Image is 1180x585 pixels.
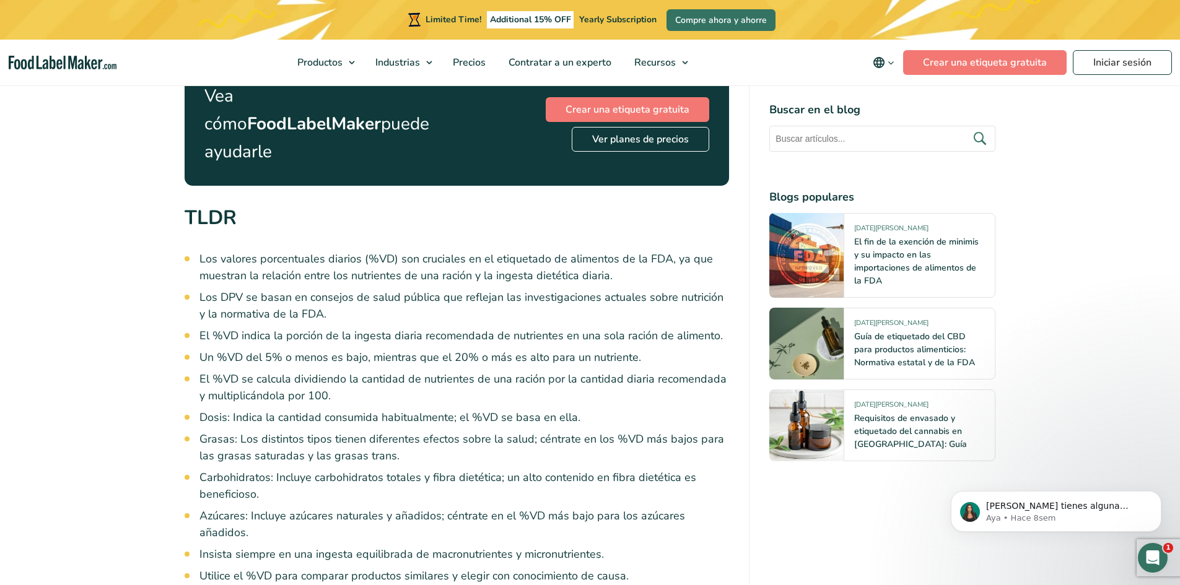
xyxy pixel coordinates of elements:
[854,318,929,332] span: [DATE][PERSON_NAME]
[769,189,995,206] h4: Blogs populares
[199,327,730,344] li: El %VD indica la porción de la ingesta diaria recomendada de nutrientes en una sola ración de ali...
[631,56,677,69] span: Recursos
[854,400,929,414] span: [DATE][PERSON_NAME]
[769,102,995,118] h4: Buscar en el blog
[497,40,620,85] a: Contratar a un experto
[199,431,730,464] li: Grasas: Los distintos tipos tienen diferentes efectos sobre la salud; céntrate en los %VD más baj...
[932,465,1180,552] iframe: Intercom notifications mensaje
[247,112,381,136] strong: FoodLabelMaker
[854,331,975,368] a: Guía de etiquetado del CBD para productos alimenticios: Normativa estatal y de la FDA
[546,97,709,122] a: Crear una etiqueta gratuita
[854,412,967,450] a: Requisitos de envasado y etiquetado del cannabis en [GEOGRAPHIC_DATA]: Guía
[294,56,344,69] span: Productos
[199,251,730,284] li: Los valores porcentuales diarios (%VD) son cruciales en el etiquetado de alimentos de la FDA, ya ...
[426,14,481,25] span: Limited Time!
[769,126,995,152] input: Buscar artículos...
[1163,543,1173,553] span: 1
[579,14,657,25] span: Yearly Subscription
[1073,50,1172,75] a: Iniciar sesión
[199,409,730,426] li: Dosis: Indica la cantidad consumida habitualmente; el %VD se basa en ella.
[623,40,694,85] a: Recursos
[199,349,730,366] li: Un %VD del 5% o menos es bajo, mientras que el 20% o más es alto para un nutriente.
[199,289,730,323] li: Los DPV se basan en consejos de salud pública que reflejan las investigaciones actuales sobre nut...
[505,56,613,69] span: Contratar a un experto
[185,204,237,231] strong: TLDR
[199,546,730,563] li: Insista siempre en una ingesta equilibrada de macronutrientes y micronutrientes.
[286,40,361,85] a: Productos
[449,56,487,69] span: Precios
[199,469,730,503] li: Carbohidratos: Incluye carbohidratos totales y fibra dietética; un alto contenido en fibra dietét...
[204,82,429,165] p: Vea cómo puede ayudarle
[854,236,979,287] a: El fin de la exención de minimis y su impacto en las importaciones de alimentos de la FDA
[1138,543,1168,573] iframe: Intercom live chat
[854,223,929,238] span: [DATE][PERSON_NAME]
[903,50,1067,75] a: Crear una etiqueta gratuita
[666,9,776,31] a: Compre ahora y ahorre
[487,11,574,28] span: Additional 15% OFF
[199,508,730,541] li: Azúcares: Incluye azúcares naturales y añadidos; céntrate en el %VD más bajo para los azúcares añ...
[199,371,730,404] li: El %VD se calcula dividiendo la cantidad de nutrientes de una ración por la cantidad diaria recom...
[442,40,494,85] a: Precios
[572,127,709,152] a: Ver planes de precios
[364,40,439,85] a: Industrias
[199,568,730,584] li: Utilice el %VD para comparar productos similares y elegir con conocimiento de causa.
[372,56,421,69] span: Industrias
